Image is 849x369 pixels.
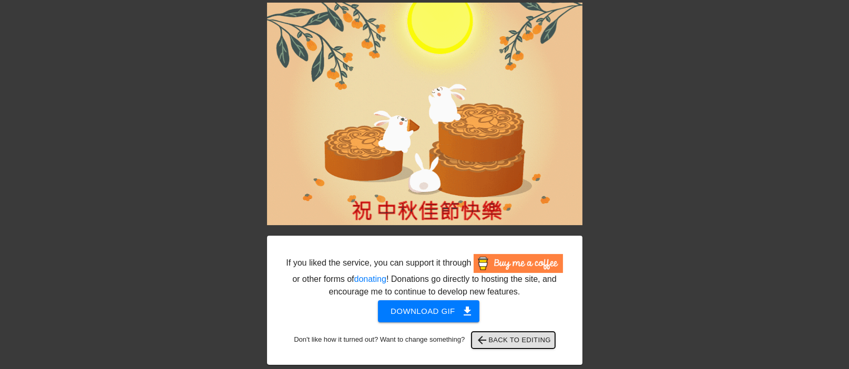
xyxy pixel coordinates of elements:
[391,304,467,318] span: Download gif
[474,254,563,273] img: Buy Me A Coffee
[476,334,488,346] span: arrow_back
[285,254,564,298] div: If you liked the service, you can support it through or other forms of ! Donations go directly to...
[354,275,386,283] a: donating
[283,332,566,349] div: Don't like how it turned out? Want to change something?
[267,3,582,225] img: W7iB1gSP.gif
[378,300,479,322] button: Download gif
[370,306,479,315] a: Download gif
[472,332,555,349] button: Back to Editing
[476,334,551,346] span: Back to Editing
[461,305,474,318] span: get_app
